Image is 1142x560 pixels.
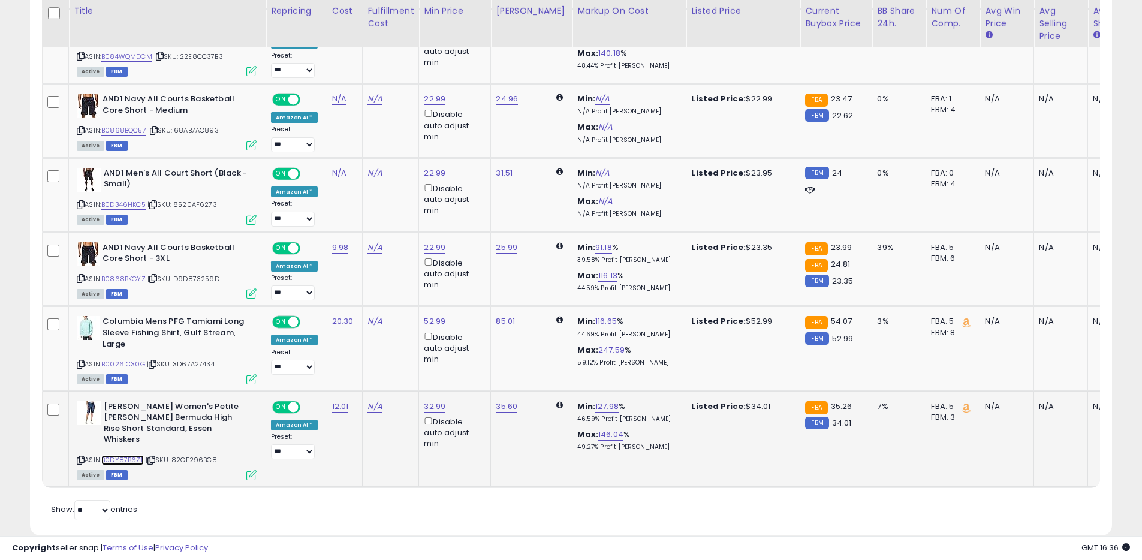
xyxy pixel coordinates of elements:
div: Current Buybox Price [805,5,867,30]
b: Max: [577,344,598,356]
b: Listed Price: [691,401,746,412]
div: % [577,401,677,423]
p: 46.59% Profit [PERSON_NAME] [577,415,677,423]
span: 23.47 [831,93,852,104]
a: 22.99 [424,167,445,179]
a: 140.18 [598,47,620,59]
div: $52.99 [691,316,791,327]
p: N/A Profit [PERSON_NAME] [577,107,677,116]
span: Show: entries [51,504,137,515]
img: 41FsHIkCjBL._SL40_.jpg [77,242,100,266]
span: FBM [106,215,128,225]
small: FBM [805,332,828,345]
div: % [577,345,677,367]
span: All listings currently available for purchase on Amazon [77,470,104,480]
div: FBA: 5 [931,401,971,412]
span: OFF [299,169,318,179]
span: FBM [106,470,128,480]
div: Disable auto adjust min [424,107,481,142]
div: N/A [985,94,1025,104]
div: Preset: [271,200,318,227]
b: [PERSON_NAME] Women's Petite [PERSON_NAME] Bermuda High Rise Short Standard, Essen Whiskers [104,401,249,448]
div: N/A [1093,401,1132,412]
div: Num of Comp. [931,5,975,30]
span: All listings currently available for purchase on Amazon [77,67,104,77]
div: N/A [1093,242,1132,253]
div: Amazon AI * [271,335,318,345]
div: % [577,316,677,338]
a: B0868BKGYZ [101,274,146,284]
a: Terms of Use [103,542,153,553]
p: N/A Profit [PERSON_NAME] [577,182,677,190]
a: B0868BQC57 [101,125,146,136]
div: N/A [1093,316,1132,327]
div: FBM: 6 [931,253,971,264]
small: FBA [805,94,827,107]
span: | SKU: 22E8CC37B3 [154,52,223,61]
div: Avg Selling Price [1039,5,1083,43]
span: FBM [106,374,128,384]
span: All listings currently available for purchase on Amazon [77,374,104,384]
div: N/A [1093,168,1132,179]
div: FBA: 5 [931,316,971,327]
strong: Copyright [12,542,56,553]
a: 35.60 [496,401,517,413]
a: 22.99 [424,93,445,105]
small: FBM [805,167,828,179]
small: FBA [805,242,827,255]
div: [PERSON_NAME] [496,5,567,17]
span: | SKU: 68AB7AC893 [148,125,219,135]
img: 31T6X1N8IzL._SL40_.jpg [77,316,100,340]
small: FBM [805,275,828,287]
div: FBM: 4 [931,179,971,189]
span: OFF [299,402,318,412]
span: FBM [106,141,128,151]
span: 2025-10-13 16:36 GMT [1081,542,1130,553]
img: 31cIOiWByTL._SL40_.jpg [77,168,101,192]
span: ON [273,169,288,179]
div: $34.01 [691,401,791,412]
small: FBA [805,401,827,414]
div: $23.95 [691,168,791,179]
div: Amazon AI * [271,420,318,430]
div: ASIN: [77,401,257,479]
b: Listed Price: [691,315,746,327]
span: 22.62 [832,110,854,121]
div: Markup on Cost [577,5,681,17]
div: Disable auto adjust min [424,330,481,365]
span: | SKU: D9D873259D [147,274,219,284]
b: Min: [577,401,595,412]
span: 54.07 [831,315,852,327]
div: FBA: 0 [931,168,971,179]
span: OFF [299,243,318,253]
div: ASIN: [77,19,257,75]
a: 91.18 [595,242,612,254]
div: N/A [1039,168,1078,179]
div: % [577,48,677,70]
div: N/A [985,401,1025,412]
div: Disable auto adjust min [424,182,481,216]
span: FBM [106,67,128,77]
a: 12.01 [332,401,349,413]
img: 41FsHIkCjBL._SL40_.jpg [77,94,100,118]
b: Listed Price: [691,93,746,104]
div: Amazon AI * [271,112,318,123]
div: Amazon AI * [271,261,318,272]
div: 39% [877,242,917,253]
span: 52.99 [832,333,854,344]
p: 44.69% Profit [PERSON_NAME] [577,330,677,339]
div: Preset: [271,348,318,375]
div: Fulfillment Cost [367,5,414,30]
div: N/A [1039,94,1078,104]
div: Min Price [424,5,486,17]
span: ON [273,402,288,412]
div: Preset: [271,274,318,301]
div: seller snap | | [12,543,208,554]
a: Privacy Policy [155,542,208,553]
div: N/A [985,316,1025,327]
a: N/A [598,121,613,133]
div: % [577,270,677,293]
a: 20.30 [332,315,354,327]
span: 24 [832,167,842,179]
a: 127.98 [595,401,619,413]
